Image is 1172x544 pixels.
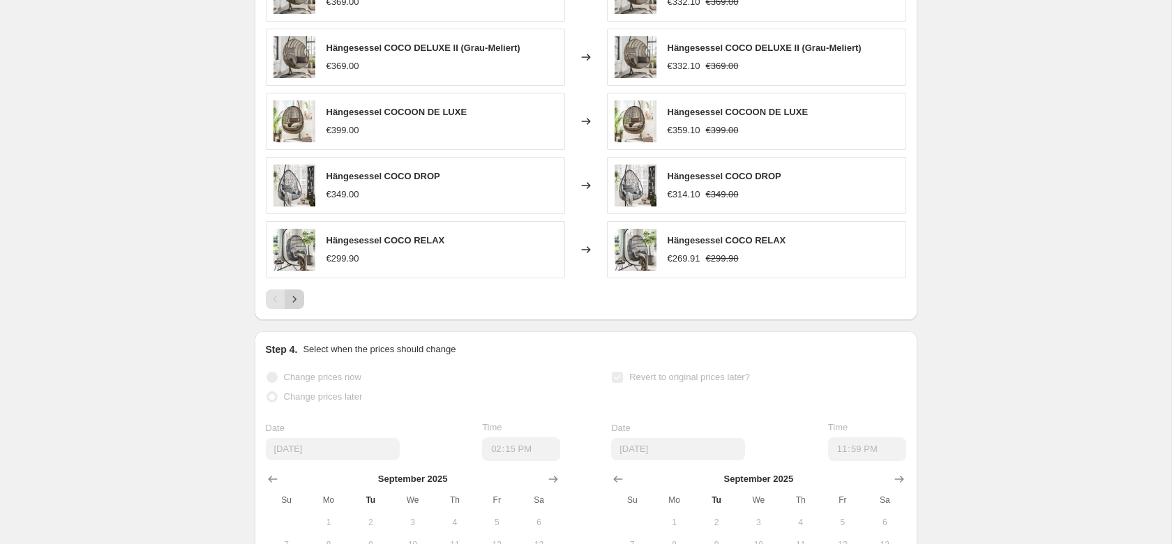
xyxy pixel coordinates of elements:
[482,437,560,461] input: 12:00
[668,107,809,117] span: Hängesessel COCOON DE LUXE
[668,235,786,245] span: Hängesessel COCO RELAX
[668,123,700,137] div: €359.10
[391,511,433,534] button: Wednesday September 3 2025
[434,511,476,534] button: Thursday September 4 2025
[668,59,700,73] div: €332.10
[326,59,359,73] div: €369.00
[615,100,656,142] img: 76367_COCOON_DE_LUXE_H_C3_A4ngesessel_beige-grau_indoor_Shopgr_C3_B6_C3_9Fe_lzmmpq_80x.jpg
[543,469,563,489] button: Show next month, October 2025
[326,107,467,117] span: Hängesessel COCOON DE LUXE
[439,517,470,528] span: 4
[706,59,739,73] strike: €369.00
[889,469,909,489] button: Show next month, October 2025
[701,494,732,506] span: Tu
[659,517,690,528] span: 1
[355,517,386,528] span: 2
[828,437,906,461] input: 12:00
[523,494,554,506] span: Sa
[308,489,350,511] th: Monday
[822,511,864,534] button: Friday September 5 2025
[266,438,400,460] input: 9/16/2025
[696,511,737,534] button: Tuesday September 2 2025
[273,165,315,206] img: 763676_COCO_DROP_H_C3_A4ngesessel_Polster_silbergrau_govd98_80x.jpg
[266,423,285,433] span: Date
[303,342,456,356] p: Select when the prices should change
[482,422,502,432] span: Time
[827,517,858,528] span: 5
[629,372,750,382] span: Revert to original prices later?
[273,36,315,78] img: 76369_COCO_DE_LUXE_II_H_C3_A4ngesessel_beige-grau_bearbeitet_touted_80x.jpg
[706,123,739,137] strike: €399.00
[397,494,428,506] span: We
[434,489,476,511] th: Thursday
[285,289,304,309] button: Next
[326,171,440,181] span: Hängesessel COCO DROP
[355,494,386,506] span: Tu
[668,188,700,202] div: €314.10
[608,469,628,489] button: Show previous month, August 2025
[313,517,344,528] span: 1
[326,235,445,245] span: Hängesessel COCO RELAX
[869,494,900,506] span: Sa
[350,489,391,511] th: Tuesday
[779,511,821,534] button: Thursday September 4 2025
[696,489,737,511] th: Tuesday
[822,489,864,511] th: Friday
[785,517,816,528] span: 4
[439,494,470,506] span: Th
[668,252,700,266] div: €269.91
[481,517,512,528] span: 5
[326,43,520,53] span: Hängesessel COCO DELUXE II (Grau-Meliert)
[350,511,391,534] button: Tuesday September 2 2025
[271,494,302,506] span: Su
[869,517,900,528] span: 6
[668,171,781,181] span: Hängesessel COCO DROP
[785,494,816,506] span: Th
[617,494,647,506] span: Su
[326,123,359,137] div: €399.00
[615,36,656,78] img: 76369_COCO_DE_LUXE_II_H_C3_A4ngesessel_beige-grau_bearbeitet_touted_80x.jpg
[518,489,559,511] th: Saturday
[779,489,821,511] th: Thursday
[266,489,308,511] th: Sunday
[308,511,350,534] button: Monday September 1 2025
[263,469,283,489] button: Show previous month, August 2025
[523,517,554,528] span: 6
[476,489,518,511] th: Friday
[273,100,315,142] img: 76367_COCOON_DE_LUXE_H_C3_A4ngesessel_beige-grau_indoor_Shopgr_C3_B6_C3_9Fe_lzmmpq_80x.jpg
[737,511,779,534] button: Wednesday September 3 2025
[284,372,361,382] span: Change prices now
[611,489,653,511] th: Sunday
[615,165,656,206] img: 763676_COCO_DROP_H_C3_A4ngesessel_Polster_silbergrau_govd98_80x.jpg
[743,494,774,506] span: We
[737,489,779,511] th: Wednesday
[611,423,630,433] span: Date
[518,511,559,534] button: Saturday September 6 2025
[273,229,315,271] img: 76364__COCO_RELAX_H_C3_A4ngesessel_anthrazit_incl._Polster_indoor_Shopgr_C3_B6_C3_9Fe_qycy9g_80x.jpg
[654,489,696,511] th: Monday
[313,494,344,506] span: Mo
[701,517,732,528] span: 2
[654,511,696,534] button: Monday September 1 2025
[481,494,512,506] span: Fr
[266,289,304,309] nav: Pagination
[828,422,848,432] span: Time
[397,517,428,528] span: 3
[266,342,298,356] h2: Step 4.
[864,489,906,511] th: Saturday
[326,188,359,202] div: €349.00
[668,43,862,53] span: Hängesessel COCO DELUXE II (Grau-Meliert)
[827,494,858,506] span: Fr
[615,229,656,271] img: 76364__COCO_RELAX_H_C3_A4ngesessel_anthrazit_incl._Polster_indoor_Shopgr_C3_B6_C3_9Fe_qycy9g_80x.jpg
[284,391,363,402] span: Change prices later
[611,438,745,460] input: 9/16/2025
[476,511,518,534] button: Friday September 5 2025
[743,517,774,528] span: 3
[326,252,359,266] div: €299.90
[659,494,690,506] span: Mo
[706,252,739,266] strike: €299.90
[391,489,433,511] th: Wednesday
[864,511,906,534] button: Saturday September 6 2025
[706,188,739,202] strike: €349.00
